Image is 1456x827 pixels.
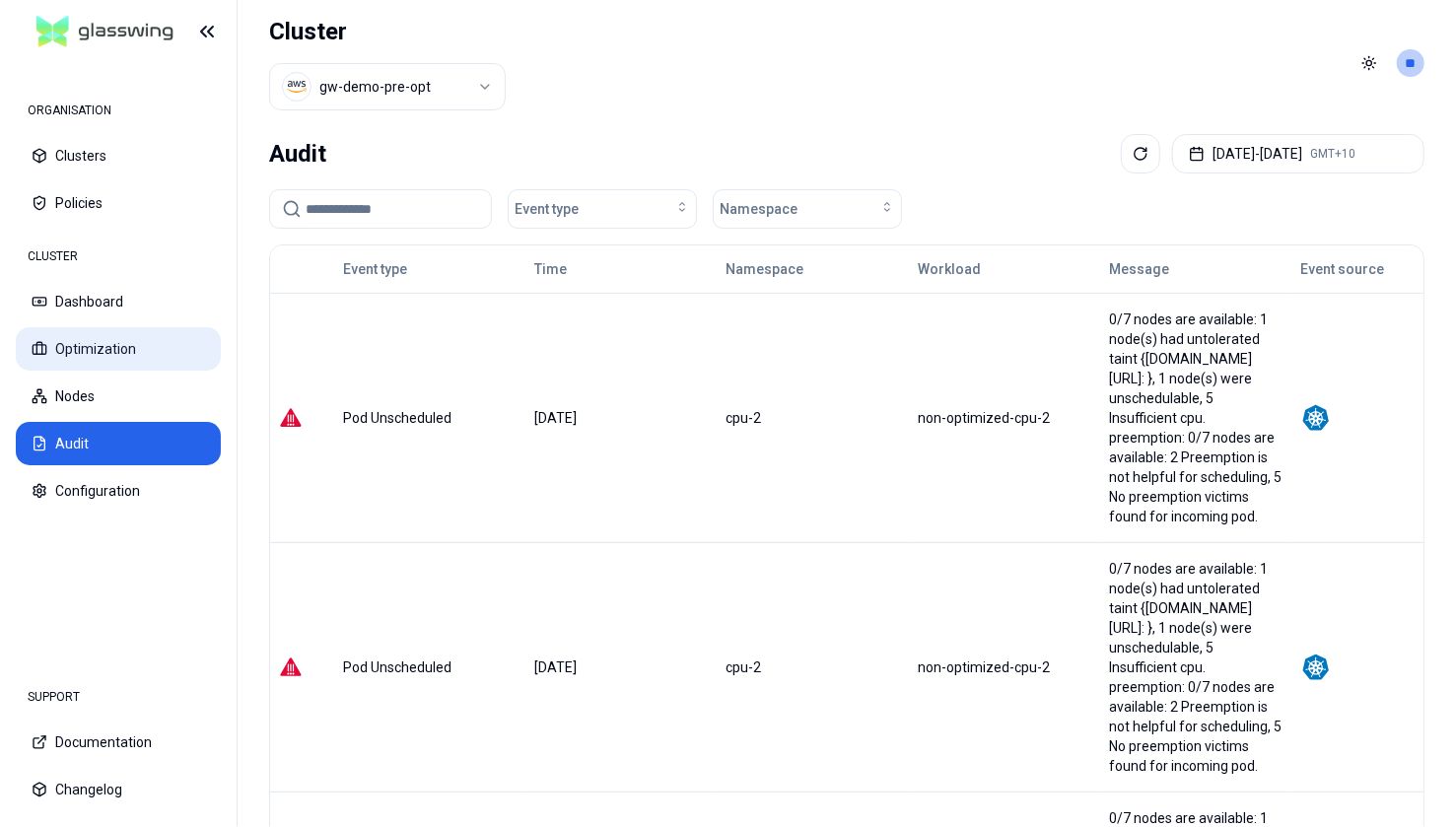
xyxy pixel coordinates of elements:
div: cpu-2 [726,657,899,677]
button: Dashboard [16,280,221,323]
button: Optimization [16,327,221,371]
span: Event type [515,199,579,219]
div: 0/7 nodes are available: 1 node(s) had untolerated taint {[DOMAIN_NAME][URL]: }, 1 node(s) were u... [1109,559,1283,776]
div: non-optimized-cpu-2 [918,408,1091,428]
button: Configuration [16,469,221,513]
div: Pod Unscheduled [343,657,517,677]
span: GMT+10 [1310,146,1355,162]
span: Namespace [720,199,797,219]
button: Changelog [16,768,221,811]
button: Event type [508,189,697,229]
img: error [279,655,303,679]
button: Time [534,249,567,289]
div: non-optimized-cpu-2 [918,657,1091,677]
button: Nodes [16,375,221,418]
button: Message [1109,249,1169,289]
div: cpu-2 [726,408,899,428]
button: Event type [343,249,407,289]
div: Audit [269,134,326,173]
div: SUPPORT [16,677,221,717]
div: CLUSTER [16,237,221,276]
button: Select a value [269,63,506,110]
div: 0/7 nodes are available: 1 node(s) had untolerated taint {[DOMAIN_NAME][URL]: }, 1 node(s) were u... [1109,310,1283,526]
span: [DATE] [534,659,577,675]
button: Documentation [16,721,221,764]
div: ORGANISATION [16,91,221,130]
button: Namespace [713,189,902,229]
img: kubernetes [1301,653,1331,682]
div: Pod Unscheduled [343,408,517,428]
img: aws [287,77,307,97]
button: Policies [16,181,221,225]
img: error [279,406,303,430]
button: Audit [16,422,221,465]
button: Workload [918,249,981,289]
h1: Cluster [269,16,506,47]
img: GlassWing [29,9,181,55]
img: kubernetes [1301,403,1331,433]
button: Namespace [726,249,803,289]
button: Clusters [16,134,221,177]
button: Event source [1301,249,1385,289]
span: [DATE] [534,410,577,426]
div: gw-demo-pre-opt [319,77,431,97]
button: [DATE]-[DATE]GMT+10 [1172,134,1424,173]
